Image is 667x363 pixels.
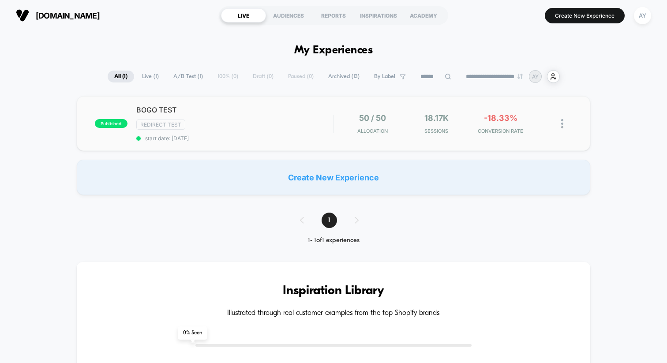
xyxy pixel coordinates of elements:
div: ACADEMY [401,8,446,22]
p: AY [532,73,539,80]
span: start date: [DATE] [136,135,333,142]
span: 1 [322,213,337,228]
span: 50 / 50 [359,113,386,123]
img: close [561,119,563,128]
button: Create New Experience [545,8,625,23]
button: [DOMAIN_NAME] [13,8,102,22]
div: LIVE [221,8,266,22]
img: Visually logo [16,9,29,22]
span: [DOMAIN_NAME] [36,11,100,20]
div: REPORTS [311,8,356,22]
div: 1 - 1 of 1 experiences [291,237,376,244]
img: end [517,74,523,79]
span: A/B Test ( 1 ) [167,71,210,82]
span: Sessions [407,128,466,134]
h3: Inspiration Library [103,284,564,298]
h4: Illustrated through real customer examples from the top Shopify brands [103,309,564,318]
span: published [95,119,127,128]
span: All ( 1 ) [108,71,134,82]
span: Redirect Test [136,120,185,130]
div: AY [634,7,651,24]
span: Live ( 1 ) [135,71,165,82]
div: INSPIRATIONS [356,8,401,22]
span: Archived ( 13 ) [322,71,366,82]
div: AUDIENCES [266,8,311,22]
span: BOGO TEST [136,105,333,114]
span: By Label [374,73,395,80]
span: Allocation [357,128,388,134]
button: AY [631,7,654,25]
span: -18.33% [484,113,517,123]
div: Create New Experience [77,160,590,195]
span: 18.17k [424,113,449,123]
h1: My Experiences [294,44,373,57]
span: CONVERSION RATE [471,128,530,134]
span: 0 % Seen [178,326,207,340]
